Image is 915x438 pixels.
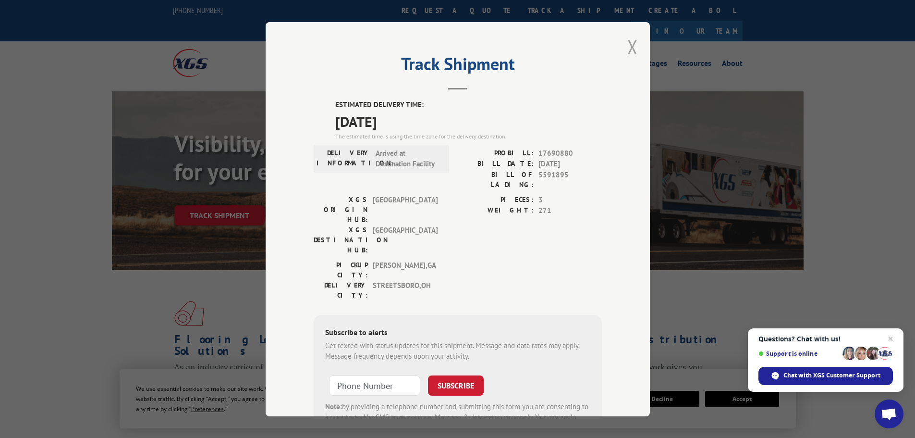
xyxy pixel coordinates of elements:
input: Phone Number [329,375,420,395]
div: Subscribe to alerts [325,326,590,340]
span: Arrived at Destination Facility [376,148,440,169]
label: PICKUP CITY: [314,260,368,280]
span: 17690880 [538,148,602,159]
span: [GEOGRAPHIC_DATA] [373,225,438,255]
span: [PERSON_NAME] , GA [373,260,438,280]
span: [DATE] [335,110,602,132]
div: by providing a telephone number and submitting this form you are consenting to be contacted by SM... [325,401,590,434]
div: Open chat [875,400,903,428]
label: ESTIMATED DELIVERY TIME: [335,100,602,111]
div: Chat with XGS Customer Support [758,367,893,385]
label: PROBILL: [458,148,534,159]
label: PIECES: [458,194,534,205]
span: 3 [538,194,602,205]
span: Support is online [758,350,839,357]
strong: Note: [325,401,342,411]
span: 5591895 [538,169,602,189]
span: Chat with XGS Customer Support [783,371,880,380]
button: SUBSCRIBE [428,375,484,395]
div: Get texted with status updates for this shipment. Message and data rates may apply. Message frequ... [325,340,590,362]
span: 271 [538,205,602,216]
label: WEIGHT: [458,205,534,216]
button: Close modal [627,34,638,60]
label: BILL OF LADING: [458,169,534,189]
label: DELIVERY CITY: [314,280,368,300]
label: XGS DESTINATION HUB: [314,225,368,255]
label: DELIVERY INFORMATION: [317,148,371,169]
h2: Track Shipment [314,57,602,75]
div: The estimated time is using the time zone for the delivery destination. [335,132,602,140]
span: Questions? Chat with us! [758,335,893,343]
span: STREETSBORO , OH [373,280,438,300]
span: [GEOGRAPHIC_DATA] [373,194,438,225]
span: [DATE] [538,159,602,170]
label: BILL DATE: [458,159,534,170]
label: XGS ORIGIN HUB: [314,194,368,225]
span: Close chat [885,333,896,345]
